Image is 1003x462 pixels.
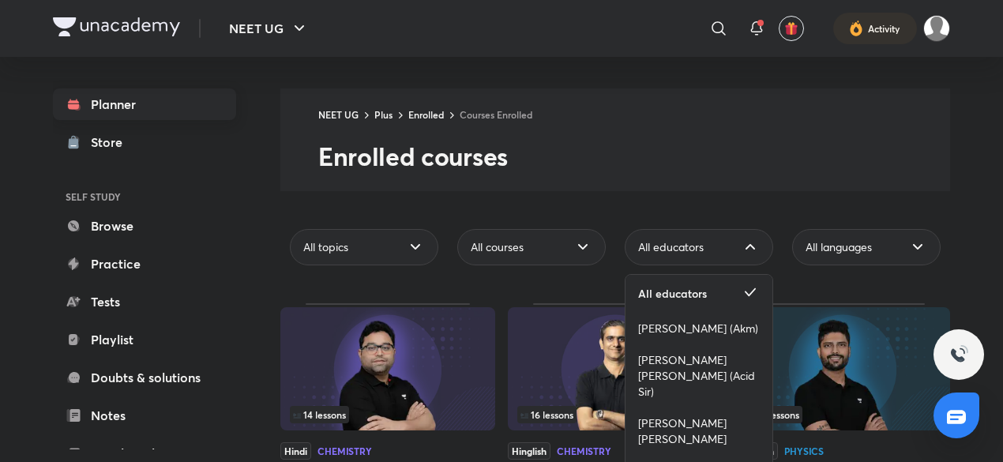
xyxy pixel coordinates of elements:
[53,248,236,280] a: Practice
[318,141,950,172] h2: Enrolled courses
[638,415,760,447] span: [PERSON_NAME] [PERSON_NAME]
[638,286,707,302] span: All educators
[520,410,573,419] span: 16 lessons
[923,15,950,42] img: Aman raj
[849,19,863,38] img: activity
[53,286,236,317] a: Tests
[625,275,772,312] a: All educators
[290,406,486,423] div: left
[806,239,872,255] span: All languages
[638,352,760,400] span: [PERSON_NAME] [PERSON_NAME] (Acid Sir)
[508,442,550,460] span: Hinglish
[293,410,346,419] span: 14 lessons
[290,406,486,423] div: infosection
[508,307,723,430] img: Thumbnail
[220,13,318,44] button: NEET UG
[460,108,532,121] a: Courses Enrolled
[53,17,180,36] img: Company Logo
[748,410,799,419] span: 11 lessons
[471,239,524,255] span: All courses
[53,210,236,242] a: Browse
[625,408,772,455] a: [PERSON_NAME] [PERSON_NAME]
[280,442,311,460] span: Hindi
[53,17,180,40] a: Company Logo
[53,183,236,210] h6: SELF STUDY
[53,126,236,158] a: Store
[517,406,713,423] div: infocontainer
[557,446,611,456] div: Chemistry
[91,133,132,152] div: Store
[317,446,372,456] div: Chemistry
[53,400,236,431] a: Notes
[625,313,772,344] a: [PERSON_NAME] (Akm)
[735,307,950,430] img: Thumbnail
[290,406,486,423] div: infocontainer
[638,239,704,255] span: All educators
[745,406,941,423] div: infocontainer
[779,16,804,41] button: avatar
[784,446,824,456] div: Physics
[303,239,348,255] span: All topics
[517,406,713,423] div: left
[625,344,772,408] a: [PERSON_NAME] [PERSON_NAME] (Acid Sir)
[638,321,758,336] span: [PERSON_NAME] (Akm)
[318,108,359,121] a: NEET UG
[949,345,968,364] img: ttu
[745,406,941,423] div: infosection
[280,307,495,430] img: Thumbnail
[374,108,393,121] a: Plus
[784,21,798,36] img: avatar
[517,406,713,423] div: infosection
[53,88,236,120] a: Planner
[408,108,444,121] a: Enrolled
[53,362,236,393] a: Doubts & solutions
[745,406,941,423] div: left
[53,324,236,355] a: Playlist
